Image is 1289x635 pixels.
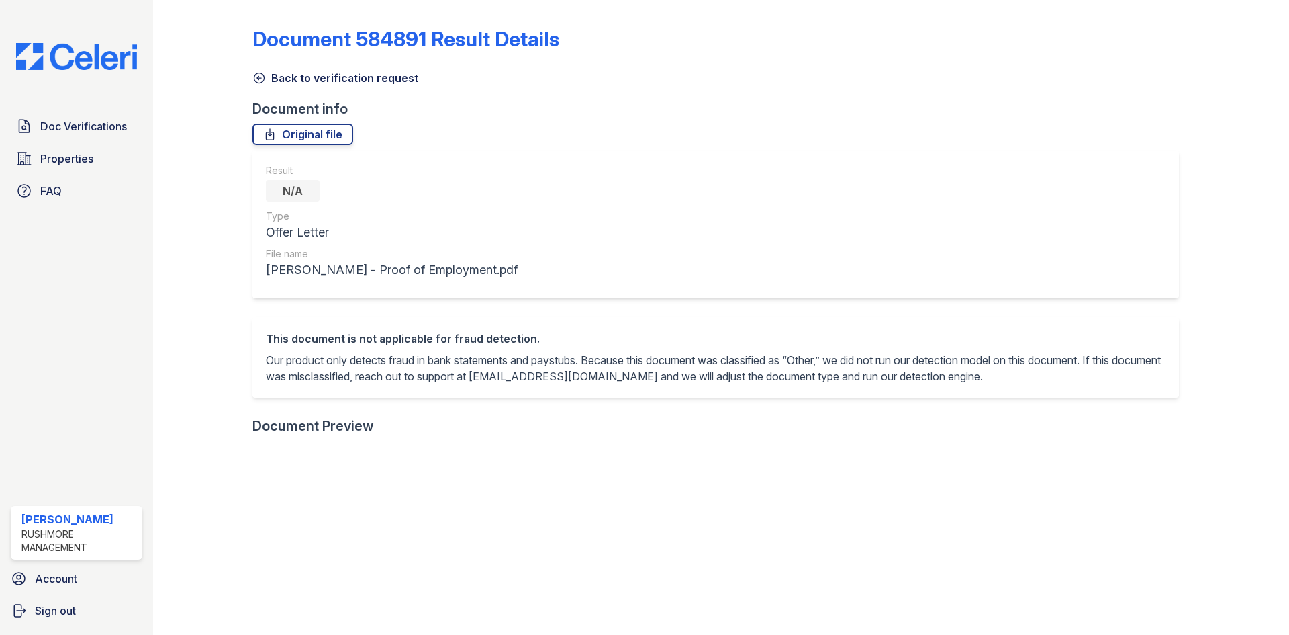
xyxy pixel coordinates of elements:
div: Type [266,210,518,223]
div: Document info [252,99,1190,118]
a: FAQ [11,177,142,204]
iframe: chat widget [1233,581,1276,622]
div: [PERSON_NAME] - Proof of Employment.pdf [266,261,518,280]
div: N/A [266,180,320,202]
span: Account [35,570,77,587]
span: Doc Verifications [40,118,127,134]
a: Sign out [5,597,148,624]
div: This document is not applicable for fraud detection. [266,331,1165,347]
a: Original file [252,124,353,145]
img: CE_Logo_Blue-a8612792a0a2168367f1c8372b55b34899dd931a85d93a1a3d3e32e68fde9ad4.png [5,43,148,70]
a: Back to verification request [252,70,418,86]
span: FAQ [40,183,62,199]
div: Offer Letter [266,223,518,242]
div: [PERSON_NAME] [21,511,137,527]
a: Properties [11,145,142,172]
div: File name [266,247,518,261]
div: Document Preview [252,417,374,435]
p: Our product only detects fraud in bank statements and paystubs. Because this document was classif... [266,352,1165,384]
span: Properties [40,151,93,167]
a: Account [5,565,148,592]
a: Doc Verifications [11,113,142,140]
span: Sign out [35,603,76,619]
div: Result [266,164,518,177]
div: Rushmore Management [21,527,137,554]
a: Document 584891 Result Details [252,27,559,51]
